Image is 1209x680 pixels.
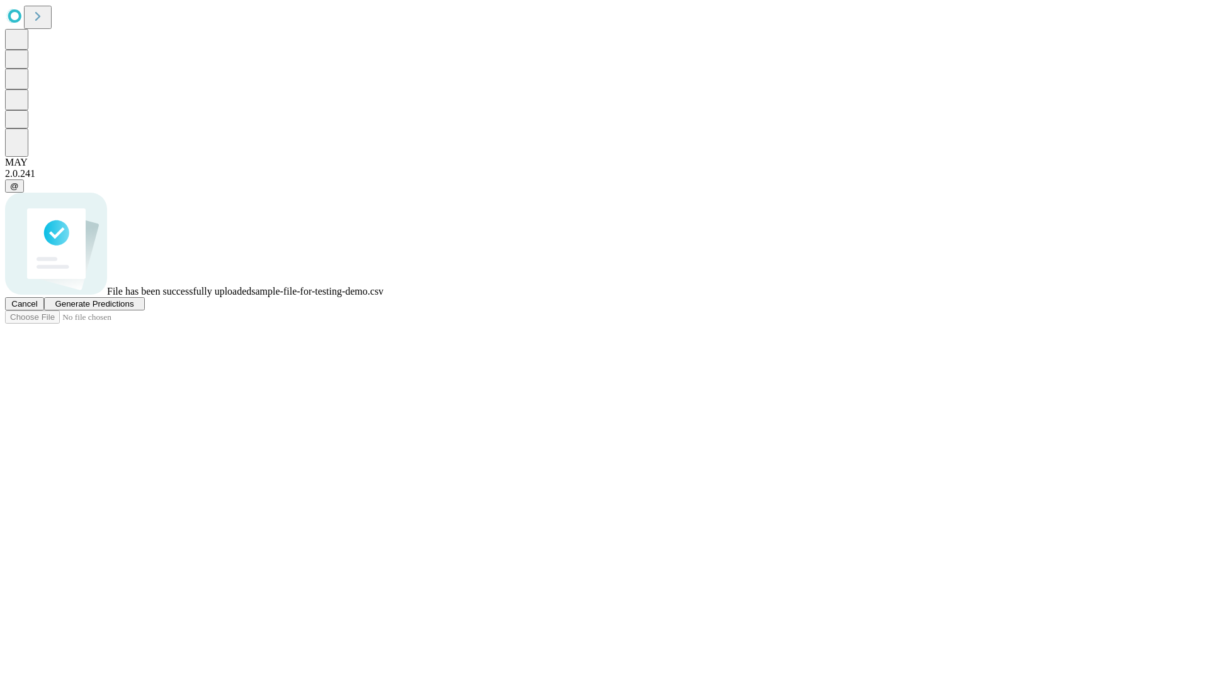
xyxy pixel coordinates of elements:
button: Generate Predictions [44,297,145,310]
div: 2.0.241 [5,168,1204,179]
span: Generate Predictions [55,299,133,309]
button: @ [5,179,24,193]
div: MAY [5,157,1204,168]
span: Cancel [11,299,38,309]
button: Cancel [5,297,44,310]
span: sample-file-for-testing-demo.csv [251,286,383,297]
span: @ [10,181,19,191]
span: File has been successfully uploaded [107,286,251,297]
